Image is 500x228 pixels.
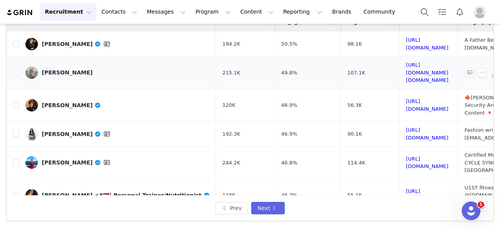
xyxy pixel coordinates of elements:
[281,101,297,109] span: 46.9%
[281,69,297,77] span: 49.8%
[359,3,404,21] a: Community
[25,128,38,140] img: v2
[42,129,112,139] div: [PERSON_NAME]
[215,202,248,214] button: Prev
[42,158,112,167] div: [PERSON_NAME]
[25,66,38,79] img: v2
[469,6,494,18] button: Profile
[347,159,365,167] span: 114.4K
[406,62,448,83] a: [URL][DOMAIN_NAME][DOMAIN_NAME]
[327,3,358,21] a: Brands
[25,189,38,201] img: v2
[347,69,365,77] span: 107.1K
[279,3,327,21] button: Reporting
[434,3,451,21] a: Tasks
[462,201,480,220] iframe: Intercom live chat
[281,191,297,199] span: 46.7%
[473,6,486,18] img: placeholder-profile.jpg
[222,191,235,199] span: 118K
[451,3,468,21] button: Notifications
[25,156,210,169] a: [PERSON_NAME]
[222,130,240,138] span: 192.3K
[478,201,484,208] span: 1
[42,69,93,76] div: [PERSON_NAME]
[6,9,34,16] img: grin logo
[40,3,96,21] button: Recruitment
[281,159,297,167] span: 46.8%
[281,40,297,48] span: 50.5%
[347,40,362,48] span: 98.1K
[347,191,362,199] span: 55.1K
[406,127,448,141] a: [URL][DOMAIN_NAME]
[281,130,297,138] span: 46.9%
[251,202,285,214] button: Next
[25,99,210,111] a: [PERSON_NAME]
[406,188,448,202] a: [URL][DOMAIN_NAME]
[25,99,38,111] img: v2
[97,3,142,21] button: Contacts
[142,3,190,21] button: Messages
[222,69,240,77] span: 215.1K
[406,37,448,51] a: [URL][DOMAIN_NAME]
[25,189,210,201] a: [PERSON_NAME] <3🇪🇬| Personal Trainer/Nutritionist
[42,192,210,198] div: [PERSON_NAME] <3🇪🇬| Personal Trainer/Nutritionist
[222,159,240,167] span: 244.2K
[347,101,362,109] span: 56.3K
[416,3,433,21] button: Search
[222,40,240,48] span: 194.2K
[222,101,235,109] span: 120K
[236,3,278,21] button: Content
[191,3,235,21] button: Program
[42,102,101,108] div: [PERSON_NAME]
[406,98,448,112] a: [URL][DOMAIN_NAME]
[25,38,210,50] a: [PERSON_NAME]
[347,130,362,138] span: 90.1K
[25,128,210,140] a: [PERSON_NAME]
[25,66,210,79] a: [PERSON_NAME]
[25,156,38,169] img: v2
[406,156,448,170] a: [URL][DOMAIN_NAME]
[25,38,38,50] img: v2
[42,39,112,49] div: [PERSON_NAME]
